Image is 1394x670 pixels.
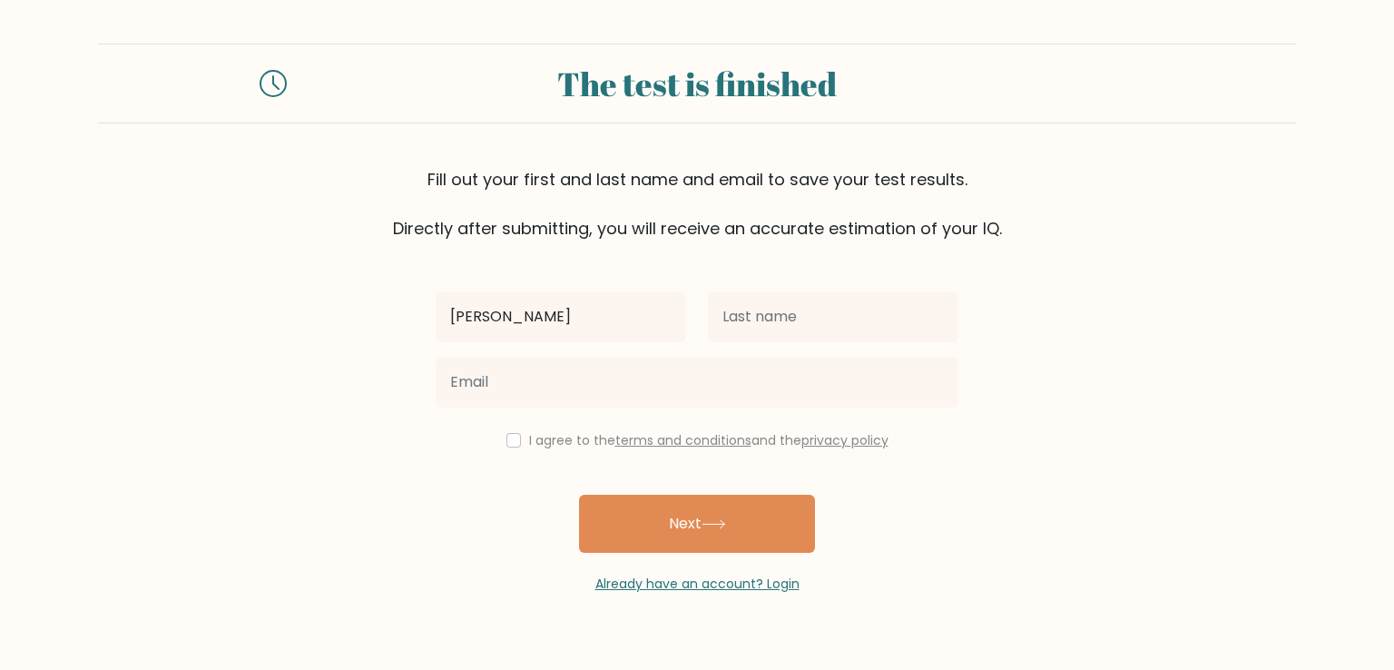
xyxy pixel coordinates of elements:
label: I agree to the and the [529,431,888,449]
a: Already have an account? Login [595,575,800,593]
div: Fill out your first and last name and email to save your test results. Directly after submitting,... [98,167,1296,241]
input: Last name [708,291,958,342]
input: Email [436,357,958,408]
div: The test is finished [309,59,1085,108]
input: First name [436,291,686,342]
a: terms and conditions [615,431,751,449]
a: privacy policy [801,431,888,449]
button: Next [579,495,815,553]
